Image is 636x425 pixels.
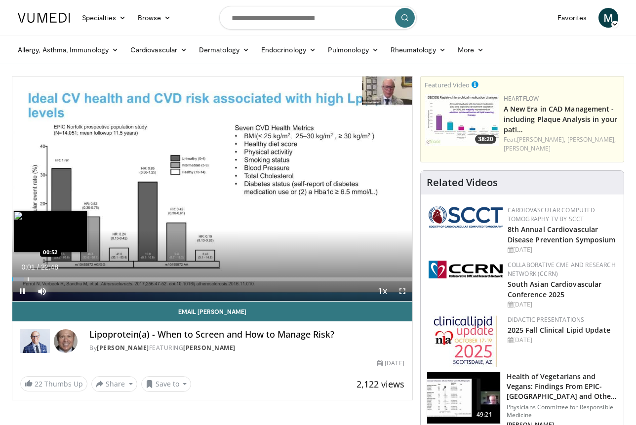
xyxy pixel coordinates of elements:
a: Cardiovascular Computed Tomography TV by SCCT [508,206,596,223]
h4: Lipoprotein(a) - When to Screen and How to Manage Risk? [89,329,404,340]
a: Specialties [76,8,132,28]
a: A New Era in CAD Management - including Plaque Analysis in your pati… [504,104,617,134]
img: 606f2b51-b844-428b-aa21-8c0c72d5a896.150x105_q85_crop-smart_upscale.jpg [427,372,500,424]
img: image.jpeg [13,211,87,252]
div: Didactic Presentations [508,315,616,324]
div: [DATE] [508,300,616,309]
button: Fullscreen [393,281,412,301]
p: Physicians Committee for Responsible Medicine [507,403,618,419]
a: [PERSON_NAME] [504,144,551,153]
span: 22 [35,379,42,388]
button: Share [91,376,137,392]
a: 22 Thumbs Up [20,376,87,391]
span: / [37,263,39,271]
a: South Asian Cardiovascular Conference 2025 [508,279,602,299]
button: Pause [12,281,32,301]
img: Dr. Robert S. Rosenson [20,329,50,353]
div: [DATE] [377,359,404,368]
button: Save to [141,376,192,392]
div: [DATE] [508,336,616,345]
a: 38:20 [425,94,499,146]
div: Progress Bar [12,277,412,281]
div: By FEATURING [89,344,404,352]
a: Email [PERSON_NAME] [12,302,412,321]
a: M [598,8,618,28]
a: [PERSON_NAME] [97,344,149,352]
span: 22:48 [41,263,58,271]
a: [PERSON_NAME], [517,135,565,144]
a: Cardiovascular [124,40,193,60]
div: [DATE] [508,245,616,254]
a: Collaborative CME and Research Network (CCRN) [508,261,616,278]
span: 2,122 views [357,378,404,390]
a: [PERSON_NAME] [183,344,236,352]
a: Browse [132,8,177,28]
a: Rheumatology [385,40,452,60]
a: Favorites [552,8,593,28]
button: Mute [32,281,52,301]
img: 738d0e2d-290f-4d89-8861-908fb8b721dc.150x105_q85_crop-smart_upscale.jpg [425,94,499,146]
small: Featured Video [425,80,470,89]
a: Pulmonology [322,40,385,60]
img: d65bce67-f81a-47c5-b47d-7b8806b59ca8.jpg.150x105_q85_autocrop_double_scale_upscale_version-0.2.jpg [434,315,497,367]
a: 2025 Fall Clinical Lipid Update [508,325,610,335]
img: a04ee3ba-8487-4636-b0fb-5e8d268f3737.png.150x105_q85_autocrop_double_scale_upscale_version-0.2.png [429,261,503,278]
button: Playback Rate [373,281,393,301]
img: Avatar [54,329,78,353]
a: Allergy, Asthma, Immunology [12,40,124,60]
input: Search topics, interventions [219,6,417,30]
a: More [452,40,490,60]
img: VuMedi Logo [18,13,70,23]
video-js: Video Player [12,77,412,302]
img: 51a70120-4f25-49cc-93a4-67582377e75f.png.150x105_q85_autocrop_double_scale_upscale_version-0.2.png [429,206,503,228]
a: 8th Annual Cardiovascular Disease Prevention Symposium [508,225,616,244]
a: Dermatology [193,40,255,60]
a: Endocrinology [255,40,322,60]
a: [PERSON_NAME], [567,135,616,144]
h3: Health of Vegetarians and Vegans: Findings From EPIC-[GEOGRAPHIC_DATA] and Othe… [507,372,618,401]
div: Feat. [504,135,620,153]
span: 0:01 [21,263,35,271]
h4: Related Videos [427,177,498,189]
span: 38:20 [475,135,496,144]
span: 49:21 [473,410,496,420]
a: Heartflow [504,94,539,103]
